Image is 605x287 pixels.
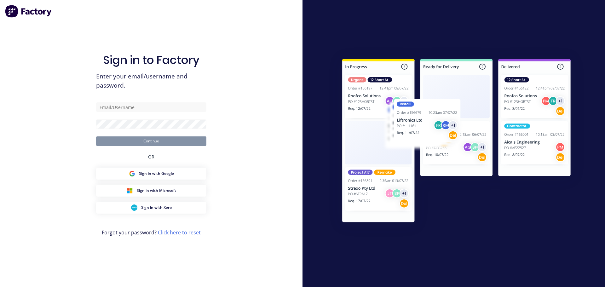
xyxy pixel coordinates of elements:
[141,205,172,210] span: Sign in with Xero
[328,46,585,237] img: Sign in
[96,72,206,90] span: Enter your email/username and password.
[96,102,206,112] input: Email/Username
[103,53,199,67] h1: Sign in to Factory
[131,204,137,211] img: Xero Sign in
[102,229,201,236] span: Forgot your password?
[148,146,154,168] div: OR
[96,185,206,197] button: Microsoft Sign inSign in with Microsoft
[96,168,206,180] button: Google Sign inSign in with Google
[96,136,206,146] button: Continue
[129,170,135,177] img: Google Sign in
[5,5,52,18] img: Factory
[139,171,174,176] span: Sign in with Google
[158,229,201,236] a: Click here to reset
[137,188,176,193] span: Sign in with Microsoft
[96,202,206,214] button: Xero Sign inSign in with Xero
[127,187,133,194] img: Microsoft Sign in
